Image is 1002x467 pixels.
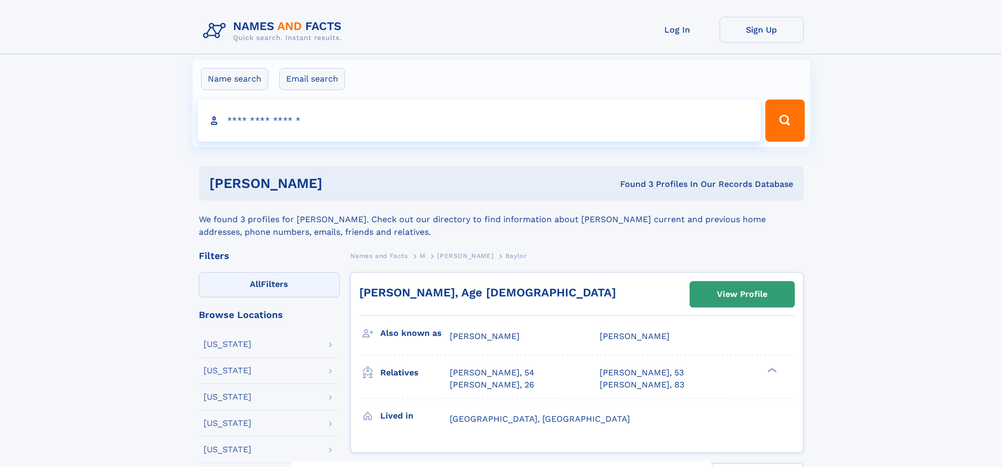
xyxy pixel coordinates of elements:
[380,364,450,382] h3: Relatives
[471,178,793,190] div: Found 3 Profiles In Our Records Database
[199,201,804,239] div: We found 3 profiles for [PERSON_NAME]. Check out our directory to find information about [PERSON_...
[279,68,345,90] label: Email search
[201,68,268,90] label: Name search
[359,286,616,299] a: [PERSON_NAME], Age [DEMOGRAPHIC_DATA]
[600,331,670,341] span: [PERSON_NAME]
[450,367,534,379] a: [PERSON_NAME], 54
[450,331,520,341] span: [PERSON_NAME]
[600,367,684,379] a: [PERSON_NAME], 53
[199,310,340,320] div: Browse Locations
[204,340,251,349] div: [US_STATE]
[450,379,534,391] a: [PERSON_NAME], 26
[505,252,527,260] span: Baylor
[209,177,471,190] h1: [PERSON_NAME]
[199,17,350,45] img: Logo Names and Facts
[204,445,251,454] div: [US_STATE]
[765,100,804,142] button: Search Button
[350,249,408,262] a: Names and Facts
[720,17,804,43] a: Sign Up
[198,100,761,142] input: search input
[380,324,450,342] h3: Also known as
[450,414,630,424] span: [GEOGRAPHIC_DATA], [GEOGRAPHIC_DATA]
[600,379,684,391] a: [PERSON_NAME], 83
[199,272,340,297] label: Filters
[690,282,794,307] a: View Profile
[717,282,767,306] div: View Profile
[250,279,261,289] span: All
[204,393,251,401] div: [US_STATE]
[437,249,493,262] a: [PERSON_NAME]
[380,407,450,425] h3: Lived in
[437,252,493,260] span: [PERSON_NAME]
[420,252,426,260] span: M
[765,367,777,374] div: ❯
[635,17,720,43] a: Log In
[204,419,251,428] div: [US_STATE]
[199,251,340,261] div: Filters
[420,249,426,262] a: M
[204,366,251,375] div: [US_STATE]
